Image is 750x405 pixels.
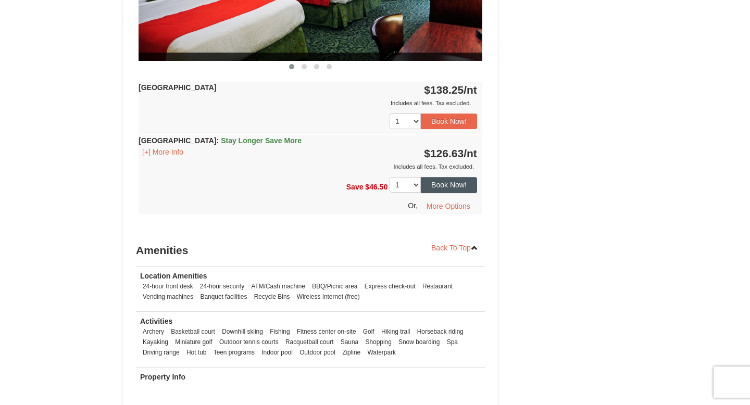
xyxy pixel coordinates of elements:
[140,337,171,347] li: Kayaking
[252,292,293,302] li: Recycle Bins
[139,98,477,108] div: Includes all fees. Tax excluded.
[217,136,219,145] span: :
[464,147,477,159] span: /nt
[139,161,477,172] div: Includes all fees. Tax excluded.
[221,136,302,145] span: Stay Longer Save More
[309,281,360,292] li: BBQ/Picnic area
[420,281,455,292] li: Restaurant
[267,326,292,337] li: Fishing
[248,281,308,292] li: ATM/Cash machine
[421,177,477,193] button: Book Now!
[421,113,477,129] button: Book Now!
[140,326,167,337] li: Archery
[283,337,336,347] li: Racquetball court
[365,347,398,358] li: Waterpark
[219,326,266,337] li: Downhill skiing
[140,347,182,358] li: Driving range
[444,337,460,347] li: Spa
[139,83,217,92] strong: [GEOGRAPHIC_DATA]
[424,240,485,256] a: Back To Top
[464,84,477,96] span: /nt
[184,347,209,358] li: Hot tub
[172,337,215,347] li: Miniature golf
[420,198,477,214] button: More Options
[140,373,185,381] strong: Property Info
[396,337,442,347] li: Snow boarding
[346,183,364,191] span: Save
[297,347,338,358] li: Outdoor pool
[136,240,485,261] h3: Amenities
[360,326,377,337] li: Golf
[198,292,250,302] li: Banquet facilities
[363,337,394,347] li: Shopping
[259,347,295,358] li: Indoor pool
[168,326,218,337] li: Basketball court
[362,281,418,292] li: Express check-out
[140,272,207,280] strong: Location Amenities
[415,326,466,337] li: Horseback riding
[140,281,196,292] li: 24-hour front desk
[338,337,361,347] li: Sauna
[365,183,387,191] span: $46.50
[139,146,187,158] button: [+] More Info
[408,201,418,209] span: Or,
[379,326,413,337] li: Hiking trail
[140,292,196,302] li: Vending machines
[197,281,247,292] li: 24-hour security
[294,326,359,337] li: Fitness center on-site
[340,347,363,358] li: Zipline
[140,317,172,325] strong: Activities
[424,84,477,96] strong: $138.25
[139,136,302,145] strong: [GEOGRAPHIC_DATA]
[424,147,464,159] span: $126.63
[294,292,362,302] li: Wireless Internet (free)
[217,337,281,347] li: Outdoor tennis courts
[211,347,257,358] li: Teen programs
